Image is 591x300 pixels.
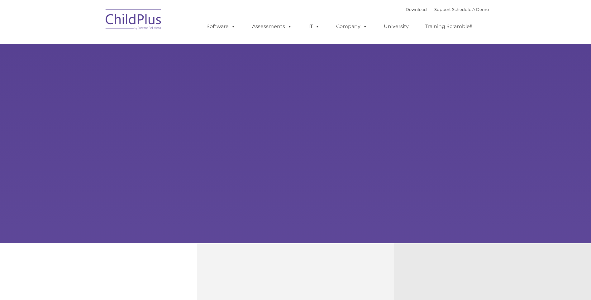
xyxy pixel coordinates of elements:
a: Training Scramble!! [419,20,479,33]
a: Support [434,7,451,12]
font: | [406,7,489,12]
a: Download [406,7,427,12]
img: ChildPlus by Procare Solutions [102,5,165,36]
a: Software [200,20,242,33]
a: Schedule A Demo [452,7,489,12]
a: IT [302,20,326,33]
a: Company [330,20,374,33]
a: Assessments [246,20,298,33]
a: University [378,20,415,33]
